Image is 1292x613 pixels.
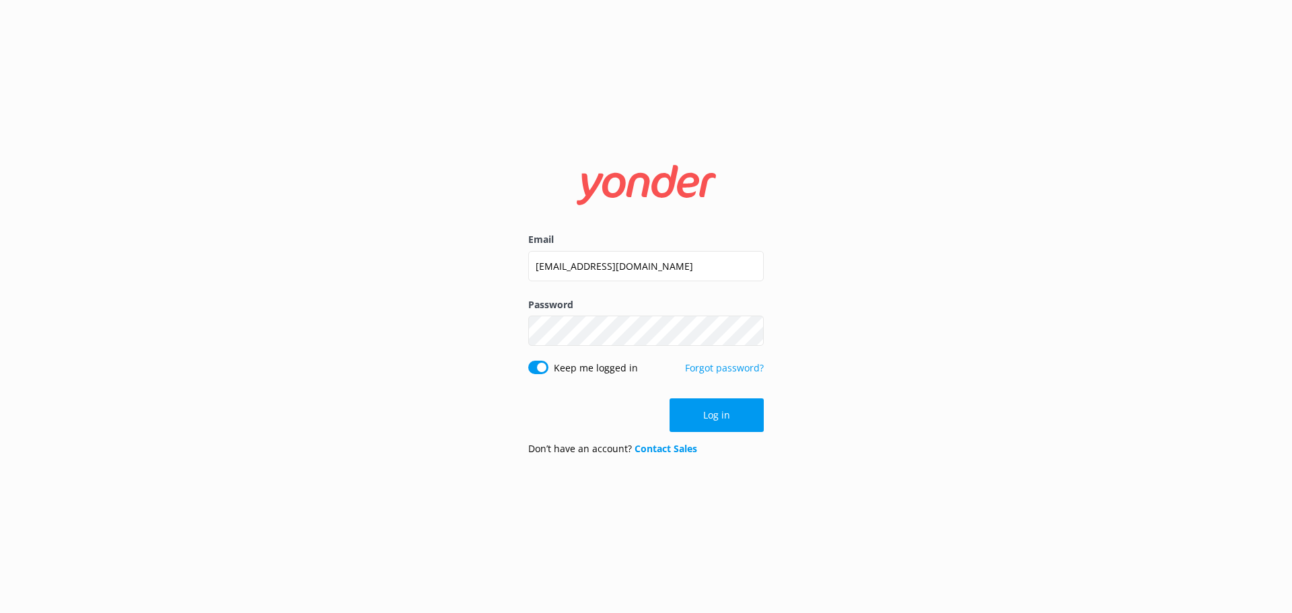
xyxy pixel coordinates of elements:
a: Contact Sales [635,442,697,455]
button: Show password [737,318,764,345]
label: Keep me logged in [554,361,638,375]
input: user@emailaddress.com [528,251,764,281]
label: Email [528,232,764,247]
label: Password [528,297,764,312]
a: Forgot password? [685,361,764,374]
p: Don’t have an account? [528,441,697,456]
button: Log in [670,398,764,432]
